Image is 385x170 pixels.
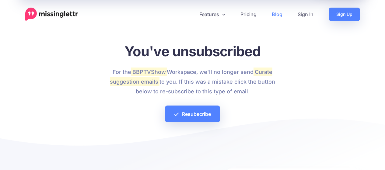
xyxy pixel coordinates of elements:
a: Sign Up [329,8,360,21]
a: Sign In [290,8,321,21]
mark: BBPTVShow [131,68,167,76]
a: Features [192,8,233,21]
a: Pricing [233,8,264,21]
p: For the Workspace, we'll no longer send to you. If this was a mistake click the button below to r... [107,67,278,96]
a: Resubscribe [165,106,220,122]
h1: You've unsubscribed [107,43,278,60]
a: Blog [264,8,290,21]
mark: Curate suggestion emails [110,68,272,86]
